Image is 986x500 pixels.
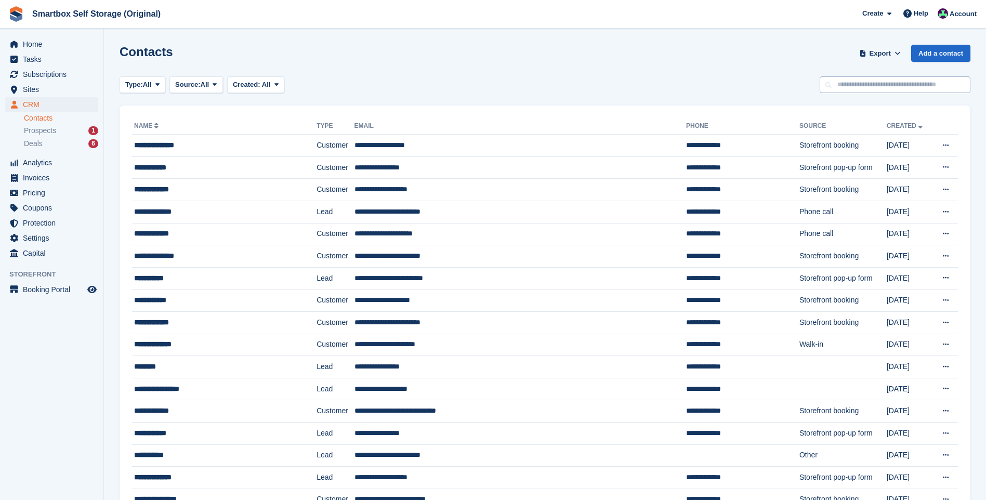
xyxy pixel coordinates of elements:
td: Phone call [799,201,887,223]
a: menu [5,97,98,112]
td: [DATE] [887,467,932,489]
td: [DATE] [887,334,932,356]
span: All [262,81,271,88]
span: CRM [23,97,85,112]
td: Lead [317,356,354,378]
td: Customer [317,400,354,423]
div: 6 [88,139,98,148]
span: Create [862,8,883,19]
a: Name [134,122,161,129]
div: 1 [88,126,98,135]
td: Lead [317,422,354,444]
td: Other [799,444,887,467]
td: [DATE] [887,444,932,467]
td: Customer [317,311,354,334]
a: menu [5,216,98,230]
span: Source: [175,80,200,90]
span: Storefront [9,269,103,280]
span: Coupons [23,201,85,215]
img: stora-icon-8386f47178a22dfd0bd8f6a31ec36ba5ce8667c1dd55bd0f319d3a0aa187defe.svg [8,6,24,22]
span: Capital [23,246,85,260]
td: Lead [317,201,354,223]
td: Lead [317,378,354,400]
td: [DATE] [887,400,932,423]
span: Home [23,37,85,51]
button: Created: All [227,76,284,94]
td: Customer [317,179,354,201]
td: [DATE] [887,290,932,312]
td: [DATE] [887,378,932,400]
td: Customer [317,245,354,268]
th: Phone [686,118,799,135]
span: Protection [23,216,85,230]
a: Created [887,122,925,129]
a: Smartbox Self Storage (Original) [28,5,165,22]
span: Sites [23,82,85,97]
span: Account [950,9,977,19]
a: menu [5,155,98,170]
a: Deals 6 [24,138,98,149]
a: menu [5,282,98,297]
th: Type [317,118,354,135]
td: Storefront booking [799,135,887,157]
span: Subscriptions [23,67,85,82]
td: Customer [317,156,354,179]
span: Tasks [23,52,85,67]
td: [DATE] [887,156,932,179]
td: Storefront booking [799,179,887,201]
a: menu [5,231,98,245]
td: [DATE] [887,135,932,157]
td: Customer [317,290,354,312]
span: Prospects [24,126,56,136]
td: Phone call [799,223,887,245]
span: Settings [23,231,85,245]
a: menu [5,82,98,97]
td: Storefront pop-up form [799,422,887,444]
span: Pricing [23,186,85,200]
td: [DATE] [887,201,932,223]
a: Preview store [86,283,98,296]
span: Booking Portal [23,282,85,297]
span: Created: [233,81,260,88]
a: menu [5,52,98,67]
td: Storefront booking [799,400,887,423]
button: Type: All [120,76,165,94]
span: Invoices [23,170,85,185]
span: All [143,80,152,90]
td: Lead [317,467,354,489]
td: [DATE] [887,422,932,444]
td: Customer [317,135,354,157]
span: Type: [125,80,143,90]
span: Analytics [23,155,85,170]
a: Contacts [24,113,98,123]
h1: Contacts [120,45,173,59]
a: menu [5,170,98,185]
td: Storefront pop-up form [799,267,887,290]
span: All [201,80,209,90]
button: Source: All [169,76,223,94]
td: Storefront booking [799,311,887,334]
td: Customer [317,334,354,356]
td: [DATE] [887,245,932,268]
td: Storefront booking [799,245,887,268]
th: Email [354,118,687,135]
td: Storefront booking [799,290,887,312]
th: Source [799,118,887,135]
img: Alex Selenitsas [938,8,948,19]
a: menu [5,201,98,215]
td: Storefront pop-up form [799,467,887,489]
td: [DATE] [887,179,932,201]
span: Export [870,48,891,59]
span: Deals [24,139,43,149]
td: [DATE] [887,311,932,334]
a: Prospects 1 [24,125,98,136]
button: Export [857,45,903,62]
a: Add a contact [911,45,970,62]
a: menu [5,186,98,200]
a: menu [5,246,98,260]
td: Lead [317,267,354,290]
a: menu [5,67,98,82]
span: Help [914,8,928,19]
td: Customer [317,223,354,245]
a: menu [5,37,98,51]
